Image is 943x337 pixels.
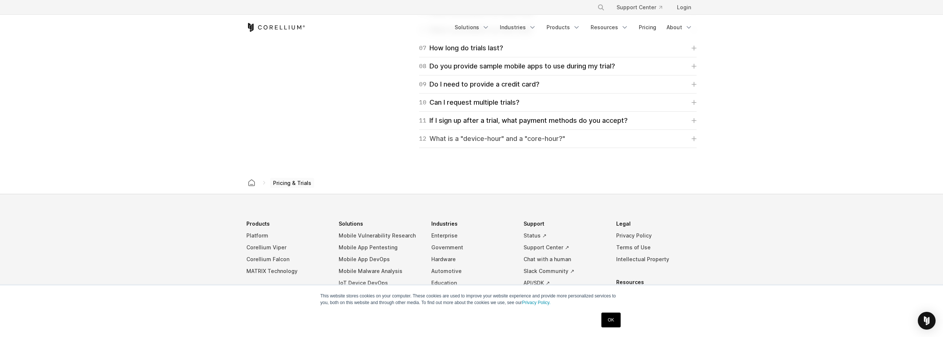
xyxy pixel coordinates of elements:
[586,21,633,34] a: Resources
[431,242,512,253] a: Government
[339,253,419,265] a: Mobile App DevOps
[419,115,426,126] span: 11
[245,178,258,188] a: Corellium home
[542,21,585,34] a: Products
[524,265,604,277] a: Slack Community ↗
[419,43,697,53] a: 07How long do trials last?
[601,313,620,327] a: OK
[246,242,327,253] a: Corellium Viper
[246,230,327,242] a: Platform
[616,230,697,242] a: Privacy Policy
[419,134,426,144] span: 12
[524,253,604,265] a: Chat with a human
[594,1,608,14] button: Search
[339,230,419,242] a: Mobile Vulnerability Research
[634,21,661,34] a: Pricing
[419,43,503,53] div: How long do trials last?
[431,230,512,242] a: Enterprise
[246,253,327,265] a: Corellium Falcon
[339,265,419,277] a: Mobile Malware Analysis
[524,242,604,253] a: Support Center ↗
[431,277,512,289] a: Education
[419,79,426,90] span: 09
[662,21,697,34] a: About
[524,277,604,289] a: API/SDK ↗
[419,79,539,90] div: Do I need to provide a credit card?
[918,312,936,330] div: Open Intercom Messenger
[450,21,697,34] div: Navigation Menu
[321,293,623,306] p: This website stores cookies on your computer. These cookies are used to improve your website expe...
[419,43,426,53] span: 07
[246,23,305,32] a: Corellium Home
[671,1,697,14] a: Login
[419,134,565,144] div: What is a "device-hour" and a "core-hour?"
[419,61,426,71] span: 08
[419,115,628,126] div: If I sign up after a trial, what payment methods do you accept?
[419,97,697,108] a: 10Can I request multiple trials?
[419,97,519,108] div: Can I request multiple trials?
[431,253,512,265] a: Hardware
[270,178,314,188] span: Pricing & Trials
[495,21,541,34] a: Industries
[419,61,615,71] div: Do you provide sample mobile apps to use during my trial?
[419,115,697,126] a: 11If I sign up after a trial, what payment methods do you accept?
[450,21,494,34] a: Solutions
[419,97,426,108] span: 10
[616,242,697,253] a: Terms of Use
[431,265,512,277] a: Automotive
[616,253,697,265] a: Intellectual Property
[419,79,697,90] a: 09Do I need to provide a credit card?
[419,134,697,144] a: 12What is a "device-hour" and a "core-hour?"
[246,265,327,277] a: MATRIX Technology
[339,277,419,289] a: IoT Device DevOps
[522,300,551,305] a: Privacy Policy.
[611,1,668,14] a: Support Center
[588,1,697,14] div: Navigation Menu
[419,61,697,71] a: 08Do you provide sample mobile apps to use during my trial?
[524,230,604,242] a: Status ↗
[339,242,419,253] a: Mobile App Pentesting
